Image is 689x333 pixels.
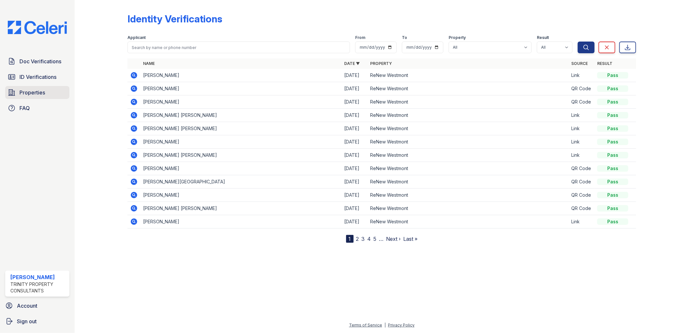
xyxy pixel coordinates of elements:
td: ReNew Westmont [368,215,569,228]
a: Last » [404,236,418,242]
a: Source [571,61,588,66]
td: [DATE] [342,135,368,149]
div: Pass [597,125,628,132]
td: [DATE] [342,149,368,162]
td: [PERSON_NAME] [140,95,342,109]
a: 4 [368,236,371,242]
td: Link [569,215,595,228]
td: ReNew Westmont [368,82,569,95]
td: Link [569,109,595,122]
div: | [384,323,386,327]
td: [PERSON_NAME][GEOGRAPHIC_DATA] [140,175,342,189]
a: ID Verifications [5,70,69,83]
td: ReNew Westmont [368,122,569,135]
td: ReNew Westmont [368,135,569,149]
div: [PERSON_NAME] [10,273,67,281]
div: 1 [346,235,354,243]
span: FAQ [19,104,30,112]
div: Pass [597,165,628,172]
div: Pass [597,192,628,198]
span: … [379,235,384,243]
td: Link [569,69,595,82]
td: ReNew Westmont [368,175,569,189]
a: Date ▼ [344,61,360,66]
div: Pass [597,205,628,212]
a: Sign out [3,315,72,328]
span: Properties [19,89,45,96]
td: QR Code [569,175,595,189]
label: Applicant [127,35,146,40]
img: CE_Logo_Blue-a8612792a0a2168367f1c8372b55b34899dd931a85d93a1a3d3e32e68fde9ad4.png [3,21,72,34]
a: Doc Verifications [5,55,69,68]
a: Property [370,61,392,66]
div: Pass [597,218,628,225]
div: Trinity Property Consultants [10,281,67,294]
td: [PERSON_NAME] [PERSON_NAME] [140,149,342,162]
td: ReNew Westmont [368,162,569,175]
div: Pass [597,152,628,158]
div: Pass [597,99,628,105]
td: Link [569,135,595,149]
td: [DATE] [342,189,368,202]
div: Pass [597,85,628,92]
td: [PERSON_NAME] [140,215,342,228]
a: Result [597,61,612,66]
span: ID Verifications [19,73,56,81]
div: Identity Verifications [127,13,222,25]
label: From [355,35,365,40]
a: 5 [374,236,377,242]
td: QR Code [569,82,595,95]
a: Privacy Policy [388,323,415,327]
td: Link [569,122,595,135]
a: FAQ [5,102,69,115]
a: Account [3,299,72,312]
td: [PERSON_NAME] [PERSON_NAME] [140,122,342,135]
td: QR Code [569,189,595,202]
td: [DATE] [342,202,368,215]
span: Account [17,302,37,310]
td: [PERSON_NAME] [140,189,342,202]
td: Link [569,149,595,162]
td: ReNew Westmont [368,69,569,82]
a: Name [143,61,155,66]
a: Next › [386,236,401,242]
label: Property [449,35,466,40]
td: [DATE] [342,109,368,122]
a: Terms of Service [349,323,382,327]
td: [DATE] [342,95,368,109]
label: Result [537,35,549,40]
td: QR Code [569,162,595,175]
td: QR Code [569,95,595,109]
td: QR Code [569,202,595,215]
td: ReNew Westmont [368,189,569,202]
a: 3 [362,236,365,242]
div: Pass [597,179,628,185]
span: Sign out [17,317,37,325]
td: [PERSON_NAME] [PERSON_NAME] [140,109,342,122]
td: ReNew Westmont [368,109,569,122]
input: Search by name or phone number [127,42,350,53]
td: [PERSON_NAME] [140,82,342,95]
td: ReNew Westmont [368,95,569,109]
div: Pass [597,112,628,118]
td: [DATE] [342,215,368,228]
td: [DATE] [342,122,368,135]
td: [DATE] [342,69,368,82]
div: Pass [597,139,628,145]
span: Doc Verifications [19,57,61,65]
td: ReNew Westmont [368,149,569,162]
td: ReNew Westmont [368,202,569,215]
td: [PERSON_NAME] [140,162,342,175]
div: Pass [597,72,628,79]
a: 2 [356,236,359,242]
td: [DATE] [342,175,368,189]
label: To [402,35,407,40]
td: [DATE] [342,162,368,175]
td: [DATE] [342,82,368,95]
td: [PERSON_NAME] [PERSON_NAME] [140,202,342,215]
td: [PERSON_NAME] [140,135,342,149]
td: [PERSON_NAME] [140,69,342,82]
a: Properties [5,86,69,99]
